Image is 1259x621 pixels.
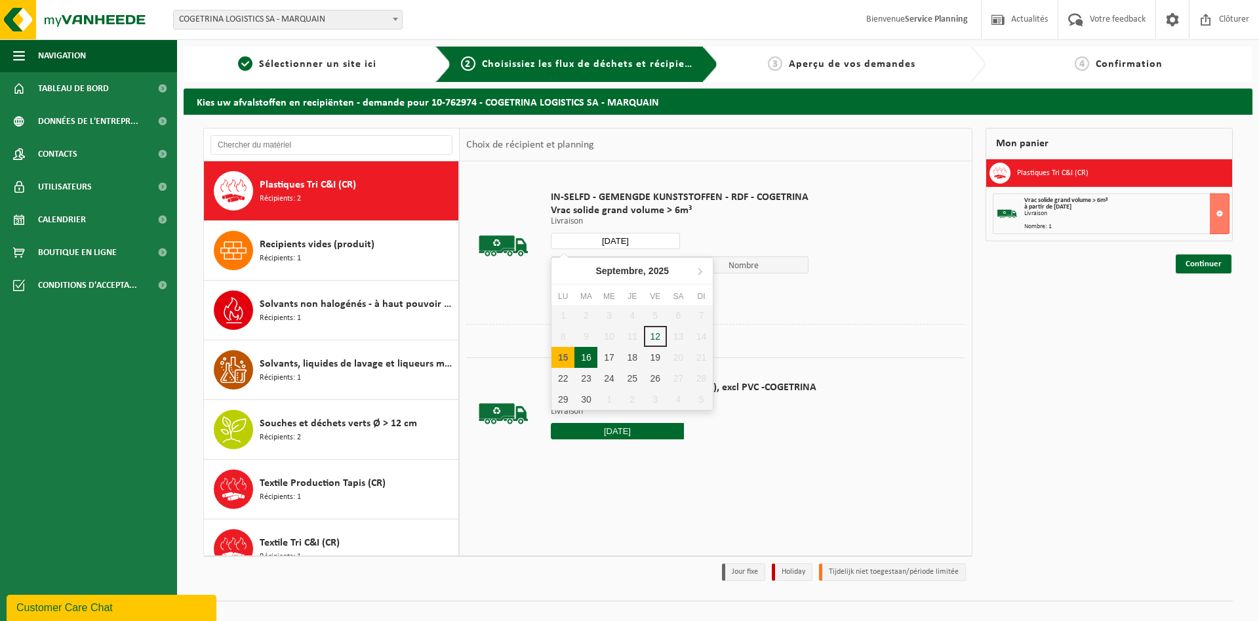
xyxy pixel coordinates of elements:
span: Tableau de bord [38,72,109,105]
div: Livraison [1024,210,1229,217]
a: Continuer [1176,254,1231,273]
div: 19 [644,347,667,368]
span: Récipients: 1 [260,312,301,325]
span: Plastiques Tri C&I (CR) [260,177,356,193]
span: 4 [1075,56,1089,71]
div: 22 [551,368,574,389]
span: Données de l'entrepr... [38,105,138,138]
li: Holiday [772,563,812,581]
div: 29 [551,389,574,410]
span: Récipients: 2 [260,431,301,444]
i: 2025 [649,266,669,275]
button: Souches et déchets verts Ø > 12 cm Récipients: 2 [204,400,459,460]
span: Souches et déchets verts Ø > 12 cm [260,416,417,431]
div: Di [690,290,713,303]
strong: Service Planning [905,14,968,24]
span: Récipients: 1 [260,372,301,384]
span: Nombre [680,256,809,273]
div: 24 [597,368,620,389]
div: 16 [574,347,597,368]
div: 1 [597,389,620,410]
div: 2 [621,389,644,410]
div: Septembre, [590,260,674,281]
span: Boutique en ligne [38,236,117,269]
li: Jour fixe [722,563,765,581]
div: 26 [644,368,667,389]
span: Conditions d'accepta... [38,269,137,302]
div: Nombre: 1 [1024,224,1229,230]
div: Choix de récipient et planning [460,129,601,161]
span: Récipients: 1 [260,491,301,504]
button: Plastiques Tri C&I (CR) Récipients: 2 [204,161,459,221]
strong: à partir de [DATE] [1024,203,1071,210]
span: 3 [768,56,782,71]
span: IN-SELFD - GEMENGDE KUNSTSTOFFEN - RDF - COGETRINA [551,191,809,204]
p: Livraison [551,407,816,416]
div: Lu [551,290,574,303]
div: 25 [621,368,644,389]
span: 1 [238,56,252,71]
div: Ve [644,290,667,303]
span: Aperçu de vos demandes [789,59,915,70]
div: 15 [551,347,574,368]
a: 1Sélectionner un site ici [190,56,425,72]
p: Livraison [551,217,809,226]
span: Vrac solide grand volume > 6m³ [551,204,809,217]
li: Tijdelijk niet toegestaan/période limitée [819,563,966,581]
span: Textile Production Tapis (CR) [260,475,386,491]
button: Solvants non halogénés - à haut pouvoir calorifique en petits emballages (<200L) Récipients: 1 [204,281,459,340]
h2: Kies uw afvalstoffen en recipiënten - demande pour 10-762974 - COGETRINA LOGISTICS SA - MARQUAIN [184,89,1252,114]
span: Récipients: 1 [260,551,301,563]
span: COGETRINA LOGISTICS SA - MARQUAIN [173,10,403,30]
div: 30 [574,389,597,410]
div: Je [621,290,644,303]
span: Utilisateurs [38,170,92,203]
span: Recipients vides (produit) [260,237,374,252]
input: Sélectionnez date [551,233,680,249]
span: Textile Tri C&I (CR) [260,535,340,551]
div: 12 [644,326,667,347]
div: Me [597,290,620,303]
span: Sélectionner un site ici [259,59,376,70]
span: Confirmation [1096,59,1163,70]
span: Récipients: 1 [260,252,301,265]
span: 2 [461,56,475,71]
span: Récipients: 2 [260,193,301,205]
span: COGETRINA LOGISTICS SA - MARQUAIN [174,10,402,29]
span: Solvants non halogénés - à haut pouvoir calorifique en petits emballages (<200L) [260,296,455,312]
button: Textile Tri C&I (CR) Récipients: 1 [204,519,459,578]
div: 17 [597,347,620,368]
div: Sa [667,290,690,303]
iframe: chat widget [7,592,219,621]
button: Recipients vides (produit) Récipients: 1 [204,221,459,281]
div: Ma [574,290,597,303]
div: 23 [574,368,597,389]
span: Choisissiez les flux de déchets et récipients [482,59,700,70]
div: 3 [644,389,667,410]
input: Sélectionnez date [551,423,684,439]
span: Navigation [38,39,86,72]
button: Solvants, liquides de lavage et liqueurs mères organiques halogénés, toxique Récipients: 1 [204,340,459,400]
input: Chercher du matériel [210,135,452,155]
span: Calendrier [38,203,86,236]
button: Textile Production Tapis (CR) Récipients: 1 [204,460,459,519]
div: 18 [621,347,644,368]
h3: Plastiques Tri C&I (CR) [1017,163,1089,184]
span: Solvants, liquides de lavage et liqueurs mères organiques halogénés, toxique [260,356,455,372]
span: Vrac solide grand volume > 6m³ [1024,197,1108,204]
div: Mon panier [986,128,1233,159]
span: Contacts [38,138,77,170]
